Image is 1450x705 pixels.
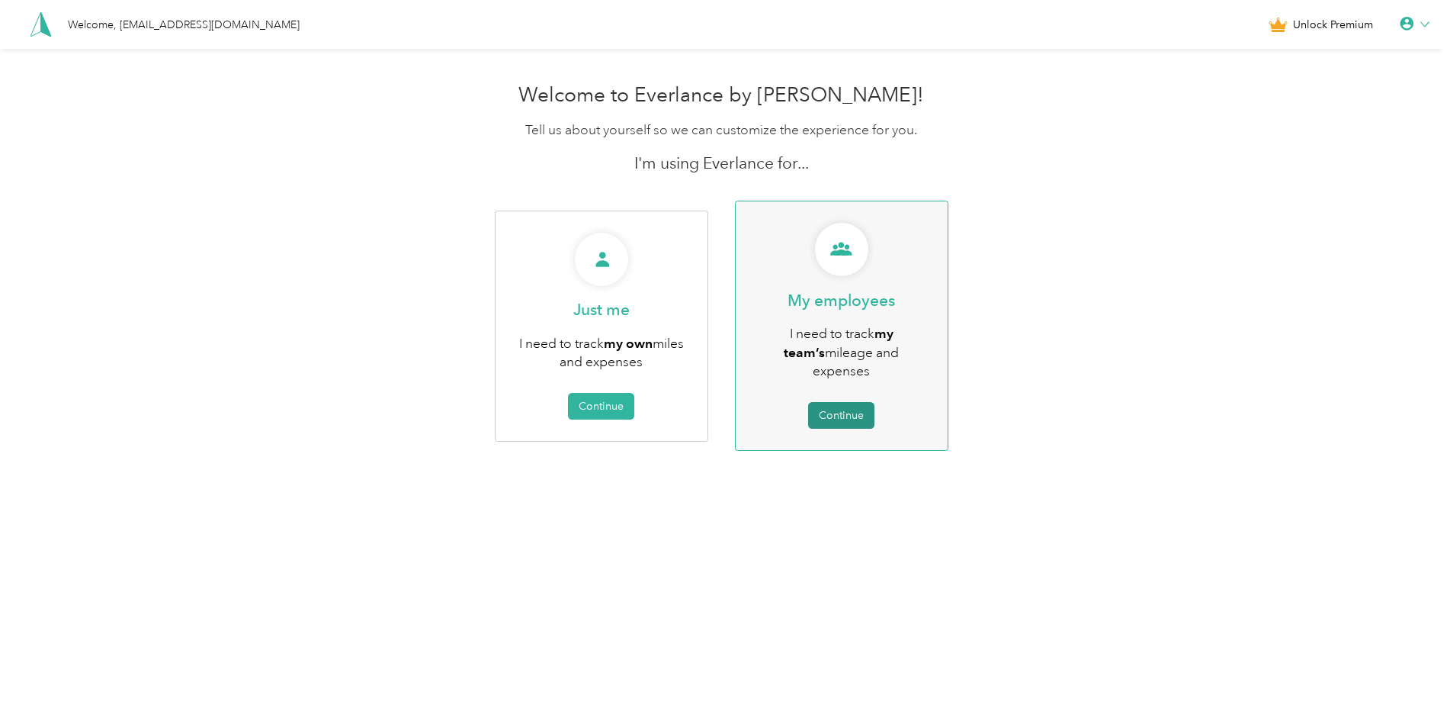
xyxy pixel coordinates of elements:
[808,402,874,429] button: Continue
[361,121,1082,140] p: Tell us about yourself so we can customize the experience for you.
[361,153,1082,174] p: I'm using Everlance for...
[784,325,893,360] b: my team’s
[604,335,653,351] b: my own
[519,335,684,371] span: I need to track miles and expenses
[361,83,1082,108] h1: Welcome to Everlance by [PERSON_NAME]!
[573,299,630,320] p: Just me
[1293,17,1373,33] span: Unlock Premium
[568,393,634,420] button: Continue
[784,325,899,379] span: I need to track mileage and expenses
[788,290,895,311] p: My employees
[68,17,300,33] div: Welcome, [EMAIL_ADDRESS][DOMAIN_NAME]
[1365,620,1450,705] iframe: Everlance-gr Chat Button Frame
